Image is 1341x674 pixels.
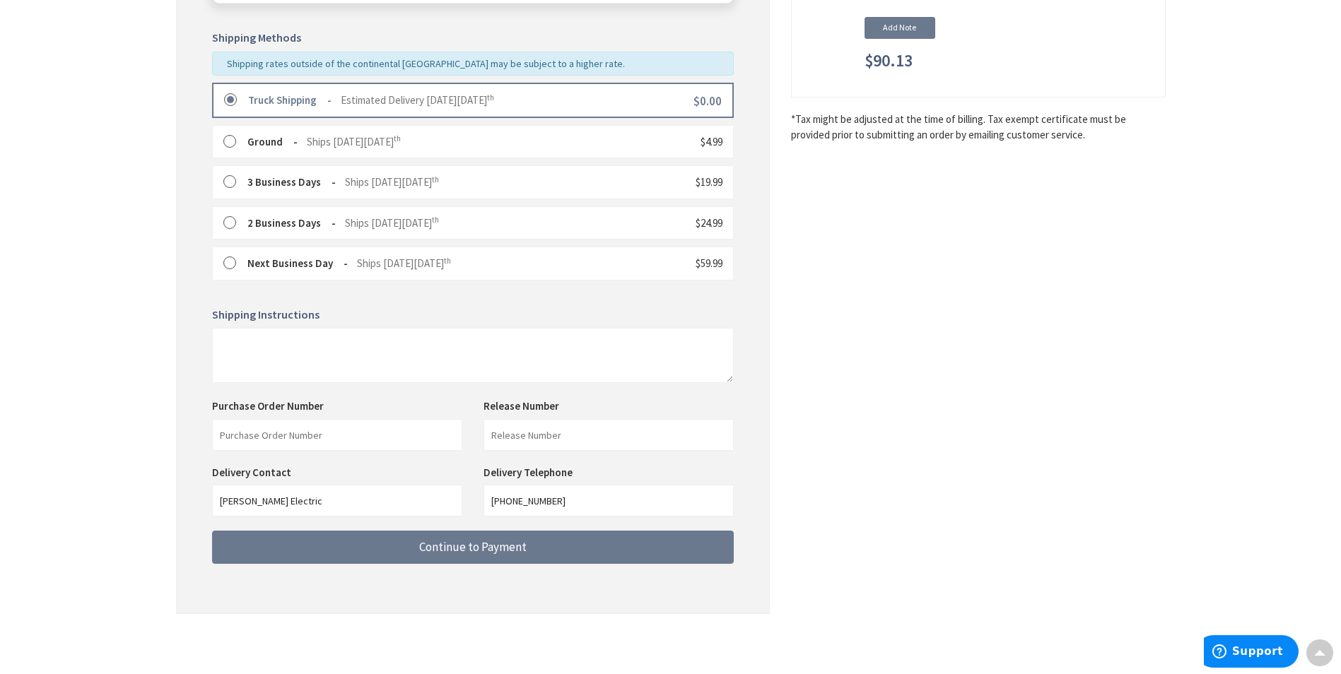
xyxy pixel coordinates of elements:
span: $4.99 [701,135,722,148]
span: $19.99 [696,175,722,189]
span: Ships [DATE][DATE] [357,256,451,270]
span: Estimated Delivery [DATE][DATE] [341,93,494,107]
button: Continue to Payment [212,531,734,564]
sup: th [394,134,401,143]
span: $59.99 [696,256,722,270]
strong: Ground [247,135,298,148]
span: $0.00 [693,93,722,109]
span: Shipping Instructions [212,307,320,321]
strong: 3 Business Days [247,175,336,189]
span: $90.13 [865,52,913,70]
span: Shipping rates outside of the continental [GEOGRAPHIC_DATA] may be subject to a higher rate. [227,57,625,70]
strong: 2 Business Days [247,216,336,230]
sup: th [432,175,439,184]
label: Delivery Telephone [484,466,576,479]
strong: Next Business Day [247,256,348,270]
span: $24.99 [696,216,722,230]
iframe: Opens a widget where you can find more information [1204,635,1299,670]
sup: th [444,256,451,266]
input: Purchase Order Number [212,419,462,451]
span: Ships [DATE][DATE] [345,175,439,189]
label: Release Number [484,398,559,413]
sup: th [432,215,439,225]
label: Purchase Order Number [212,398,324,413]
sup: th [487,93,494,102]
h5: Shipping Methods [212,32,734,45]
span: Ships [DATE][DATE] [307,135,401,148]
: *Tax might be adjusted at the time of billing. Tax exempt certificate must be provided prior to s... [791,112,1166,142]
span: Continue to Payment [419,539,527,555]
strong: Truck Shipping [248,93,332,107]
input: Release Number [484,419,734,451]
label: Delivery Contact [212,466,295,479]
span: Ships [DATE][DATE] [345,216,439,230]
